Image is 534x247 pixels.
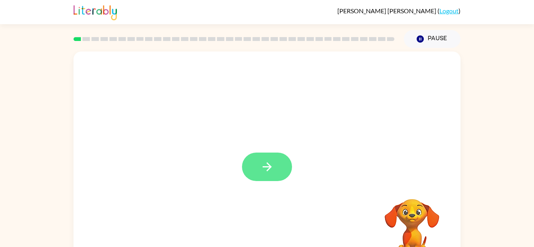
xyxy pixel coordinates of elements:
[73,3,117,20] img: Literably
[337,7,437,14] span: [PERSON_NAME] [PERSON_NAME]
[337,7,461,14] div: ( )
[404,30,461,48] button: Pause
[439,7,459,14] a: Logout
